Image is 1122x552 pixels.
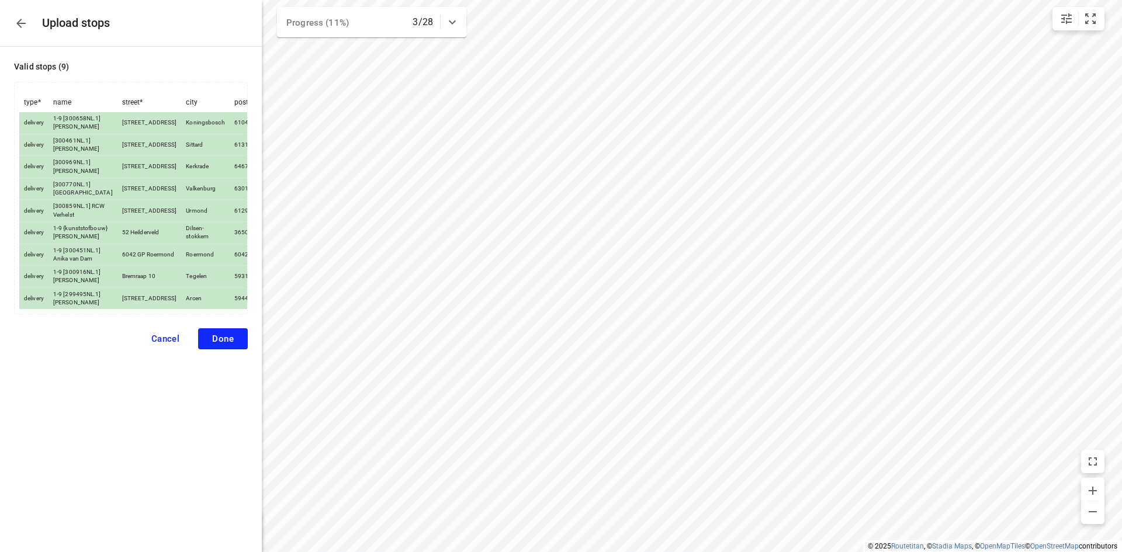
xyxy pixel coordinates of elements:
td: [300969NL.1] [PERSON_NAME] [49,156,117,178]
td: 3650 [230,221,281,244]
td: delivery [19,221,49,244]
td: delivery [19,244,49,266]
td: Kerkrade [181,156,229,178]
td: 5944CB [230,287,281,309]
td: 6301DC [230,178,281,200]
button: Cancel [137,328,194,349]
td: 52 Heilderveld [117,221,182,244]
p: Valid stops ( 9 ) [14,61,248,72]
div: Progress (11%)3/28 [277,7,466,37]
td: delivery [19,156,49,178]
td: Koningsbosch [181,112,229,134]
button: Map settings [1055,7,1078,30]
td: delivery [19,178,49,200]
td: Valkenburg [181,178,229,200]
td: [STREET_ADDRESS] [117,156,182,178]
th: type * [19,93,49,112]
td: 6129CL [230,200,281,222]
td: [STREET_ADDRESS] [117,200,182,222]
td: Urmond [181,200,229,222]
td: 6131BE [230,134,281,156]
td: [300461NL.1] [PERSON_NAME] [49,134,117,156]
td: 6042 GP Roermond [117,244,182,266]
td: 6104AD [230,112,281,134]
th: street * [117,93,182,112]
h5: Upload stops [42,16,110,30]
a: OpenStreetMap [1030,542,1079,550]
td: Arcen [181,287,229,309]
td: Bremraap 10 [117,266,182,288]
p: 3/28 [413,15,433,29]
th: postal_code * [230,93,281,112]
th: name [49,93,117,112]
td: [300770NL.1] [GEOGRAPHIC_DATA] [49,178,117,200]
td: [STREET_ADDRESS] [117,178,182,200]
td: delivery [19,112,49,134]
a: Stadia Maps [932,542,972,550]
div: small contained button group [1052,7,1104,30]
td: 6042GP [230,244,281,266]
span: Progress (11%) [286,18,349,28]
td: 1-9 [300451NL.1] Anika van Dam [49,244,117,266]
button: Fit zoom [1079,7,1102,30]
td: delivery [19,266,49,288]
a: Routetitan [891,542,924,550]
td: [STREET_ADDRESS] [117,112,182,134]
td: 1-9 [300916NL.1] [PERSON_NAME] [49,266,117,288]
td: Tegelen [181,266,229,288]
td: 1-9 [299495NL.1] [PERSON_NAME] [49,287,117,309]
span: Cancel [151,334,180,344]
td: 5931TD [230,266,281,288]
td: Dilsen-stokkem [181,221,229,244]
a: OpenMapTiles [980,542,1025,550]
button: Done [198,328,248,349]
td: delivery [19,200,49,222]
td: 6467CH [230,156,281,178]
td: delivery [19,287,49,309]
td: delivery [19,134,49,156]
td: [STREET_ADDRESS] [117,134,182,156]
th: city [181,93,229,112]
li: © 2025 , © , © © contributors [868,542,1117,550]
td: [300859NL.1] RCW Verhelst [49,200,117,222]
td: Sittard [181,134,229,156]
td: Roermond [181,244,229,266]
td: [STREET_ADDRESS] [117,287,182,309]
td: 1-9 {kunststofbouw} [PERSON_NAME] [49,221,117,244]
span: Done [212,334,234,344]
td: 1-9 [300658NL.1] [PERSON_NAME] [49,112,117,134]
